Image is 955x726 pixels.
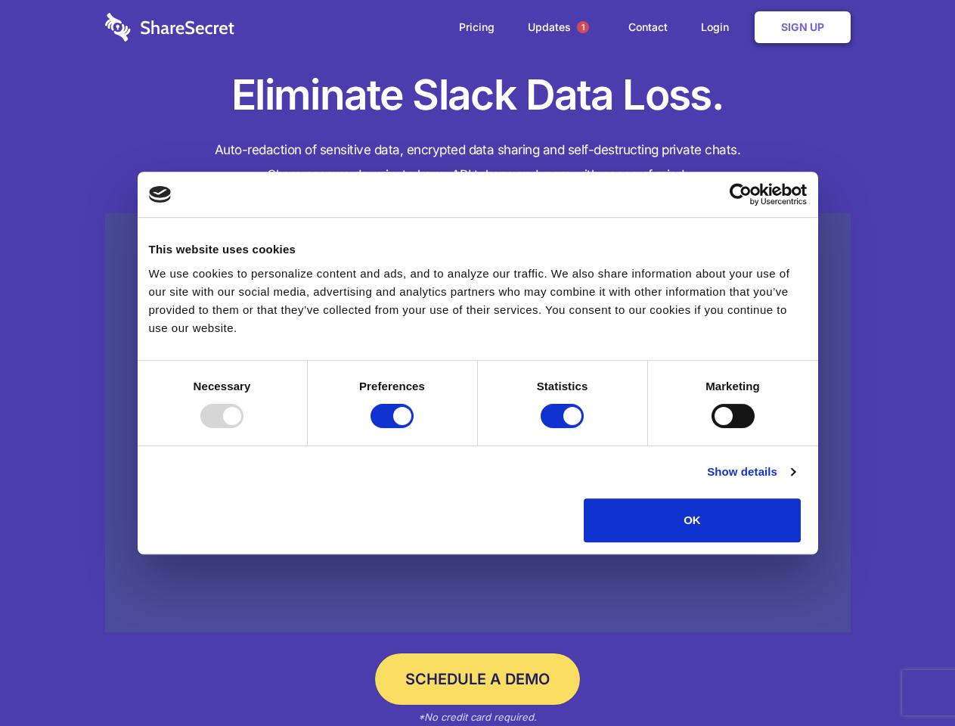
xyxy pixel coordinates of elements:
strong: Statistics [537,380,588,392]
h4: Auto-redaction of sensitive data, encrypted data sharing and self-destructing private chats. Shar... [105,138,851,188]
a: Pricing [444,4,510,51]
strong: Preferences [359,380,425,392]
a: Wistia video thumbnail [105,213,851,633]
a: Schedule a Demo [375,653,580,705]
a: Login [686,4,752,51]
strong: Necessary [194,380,251,392]
strong: Marketing [705,380,760,392]
span: 1 [577,21,589,33]
div: We use cookies to personalize content and ads, and to analyze our traffic. We also share informat... [149,265,807,337]
img: logo-wordmark-white-trans-d4663122ce5f474addd5e946df7df03e33cb6a1c49d2221995e7729f52c070b2.svg [105,13,234,42]
img: logo [149,186,172,203]
a: Sign Up [755,11,851,43]
div: This website uses cookies [149,240,807,259]
a: Contact [613,4,683,51]
button: OK [584,498,801,542]
h1: Eliminate Slack Data Loss. [105,68,851,123]
a: Usercentrics Cookiebot - opens in a new window [674,183,807,206]
em: *No credit card required. [418,711,537,723]
a: Show details [707,463,795,481]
